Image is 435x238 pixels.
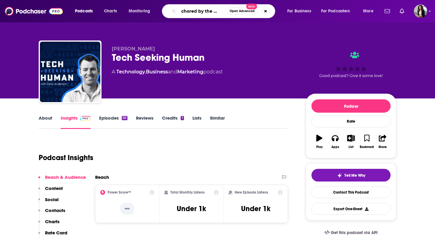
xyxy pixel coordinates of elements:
[397,6,407,16] a: Show notifications dropdown
[414,5,427,18] button: Show profile menu
[45,174,86,180] p: Reach & Audience
[170,190,205,195] h2: Total Monthly Listens
[99,115,127,129] a: Episodes50
[311,186,391,198] a: Contact This Podcast
[192,115,201,129] a: Lists
[331,145,339,149] div: Apps
[287,7,311,15] span: For Business
[331,230,378,235] span: Get this podcast via API
[311,131,327,153] button: Play
[181,116,184,120] div: 1
[311,169,391,182] button: tell me why sparkleTell Me Why
[145,69,146,75] span: ,
[311,99,391,113] button: Follow
[75,7,93,15] span: Podcasts
[120,203,134,215] p: --
[337,173,342,178] img: tell me why sparkle
[283,6,319,16] button: open menu
[168,4,281,18] div: Search podcasts, credits, & more...
[45,197,59,202] p: Social
[375,131,391,153] button: Share
[246,4,257,9] span: New
[382,6,392,16] a: Show notifications dropdown
[39,153,93,162] h1: Podcast Insights
[379,145,387,149] div: Share
[316,145,323,149] div: Play
[40,42,100,102] img: Tech Seeking Human
[162,115,184,129] a: Credits1
[112,68,223,76] div: A podcast
[343,131,359,153] button: List
[179,6,227,16] input: Search podcasts, credits, & more...
[311,203,391,215] button: Export One-Sheet
[45,230,67,236] p: Rate Card
[38,185,63,197] button: Content
[168,69,177,75] span: and
[311,115,391,127] div: Rate
[349,145,353,149] div: List
[38,197,59,208] button: Social
[306,46,396,83] div: Good podcast? Give it some love!
[359,6,381,16] button: open menu
[38,174,86,185] button: Reach & Audience
[38,219,60,230] button: Charts
[104,7,117,15] span: Charts
[71,6,101,16] button: open menu
[230,10,255,13] span: Open Advanced
[360,145,374,149] div: Bookmark
[235,190,268,195] h2: New Episode Listens
[210,115,225,129] a: Similar
[100,6,121,16] a: Charts
[38,207,65,219] button: Contacts
[327,131,343,153] button: Apps
[5,5,63,17] img: Podchaser - Follow, Share and Rate Podcasts
[124,6,158,16] button: open menu
[136,115,153,129] a: Reviews
[45,185,63,191] p: Content
[414,5,427,18] span: Logged in as ElizabethCole
[116,69,145,75] a: Technology
[177,69,203,75] a: Marketing
[363,7,373,15] span: More
[321,7,350,15] span: For Podcasters
[414,5,427,18] img: User Profile
[61,115,91,129] a: InsightsPodchaser Pro
[317,6,359,16] button: open menu
[45,207,65,213] p: Contacts
[241,204,270,213] h3: Under 1k
[45,219,60,224] p: Charts
[95,174,109,180] h2: Reach
[344,173,365,178] span: Tell Me Why
[227,8,257,15] button: Open AdvancedNew
[112,46,155,52] span: [PERSON_NAME]
[39,115,52,129] a: About
[177,204,206,213] h3: Under 1k
[359,131,375,153] button: Bookmark
[319,73,383,78] span: Good podcast? Give it some love!
[108,190,131,195] h2: Power Score™
[146,69,168,75] a: Business
[129,7,150,15] span: Monitoring
[122,116,127,120] div: 50
[80,116,91,121] img: Podchaser Pro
